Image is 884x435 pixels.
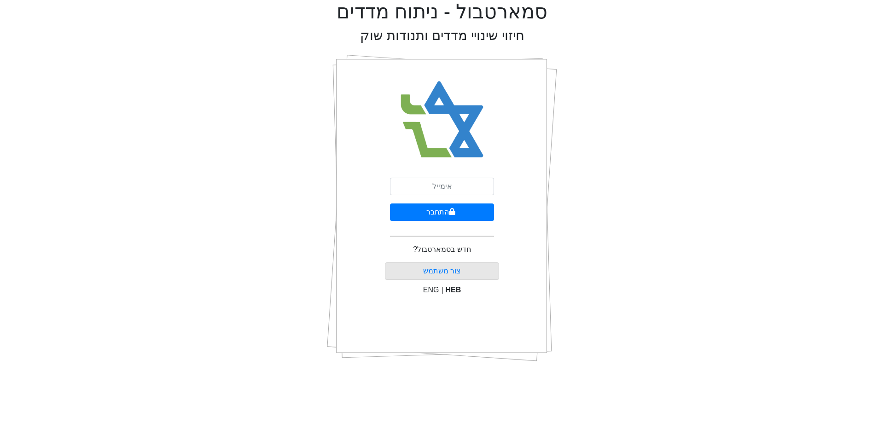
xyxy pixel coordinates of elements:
span: | [441,286,443,294]
button: התחבר [390,203,494,221]
input: אימייל [390,178,494,195]
a: צור משתמש [423,267,461,275]
span: ENG [423,286,439,294]
img: Smart Bull [392,69,492,170]
span: HEB [446,286,461,294]
p: חדש בסמארטבול? [413,244,471,255]
h2: חיזוי שינויי מדדים ותנודות שוק [360,28,524,44]
button: צור משתמש [385,262,500,280]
